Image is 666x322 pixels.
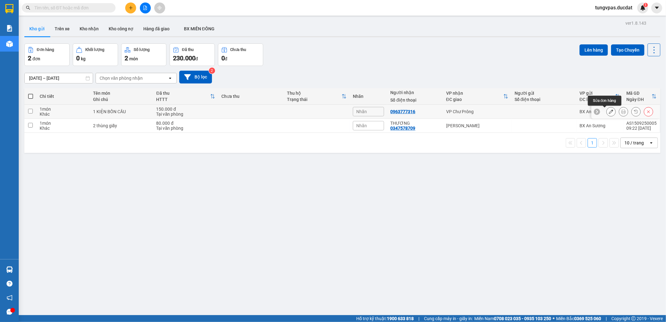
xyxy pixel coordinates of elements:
[24,43,70,66] button: Đơn hàng2đơn
[640,5,646,11] img: icon-new-feature
[121,43,166,66] button: Số lượng2món
[390,90,440,95] div: Người nhận
[73,43,118,66] button: Khối lượng0kg
[195,56,198,61] span: đ
[580,91,615,96] div: VP gửi
[606,315,607,322] span: |
[209,68,215,74] sup: 2
[129,56,138,61] span: món
[143,6,147,10] span: file-add
[7,309,12,315] span: message
[387,316,414,321] strong: 1900 633 818
[218,43,263,66] button: Chưa thu0đ
[580,97,615,102] div: ĐC lấy
[225,56,227,61] span: đ
[156,126,215,131] div: Tại văn phòng
[40,107,86,112] div: 1 món
[626,97,652,102] div: Ngày ĐH
[626,126,657,131] div: 09:22 [DATE]
[390,109,415,114] div: 0963777316
[556,315,601,322] span: Miền Bắc
[588,138,597,148] button: 1
[93,91,150,96] div: Tên món
[553,317,555,320] span: ⚪️
[156,91,210,96] div: Đã thu
[24,21,50,36] button: Kho gửi
[644,3,647,7] span: 1
[157,6,162,10] span: aim
[446,109,508,114] div: VP Chư Prông
[104,21,138,36] button: Kho công nợ
[81,56,86,61] span: kg
[356,109,367,114] span: Nhãn
[184,26,215,31] span: BX MIỀN ĐÔNG
[93,123,150,128] div: 2 thùng giấy
[37,48,54,52] div: Đơn hàng
[138,21,175,36] button: Hàng đã giao
[140,3,151,13] button: file-add
[390,121,440,126] div: THƯƠNG
[353,94,384,99] div: Nhãn
[626,91,652,96] div: Mã GD
[287,91,342,96] div: Thu hộ
[625,20,646,27] div: ver 1.8.143
[75,21,104,36] button: Kho nhận
[34,4,108,11] input: Tìm tên, số ĐT hoặc mã đơn
[28,54,31,62] span: 2
[644,3,648,7] sup: 1
[7,295,12,301] span: notification
[6,41,13,47] img: warehouse-icon
[40,126,86,131] div: Khác
[446,97,503,102] div: ĐC giao
[100,75,143,81] div: Chọn văn phòng nhận
[85,48,104,52] div: Khối lượng
[649,140,654,145] svg: open
[580,109,620,114] div: BX An Sương
[125,54,128,62] span: 2
[129,6,133,10] span: plus
[446,123,508,128] div: [PERSON_NAME]
[156,97,210,102] div: HTTT
[93,109,150,114] div: 1 KIỆN BỒN CẦU
[40,112,86,117] div: Khác
[580,44,608,56] button: Lên hàng
[173,54,195,62] span: 230.000
[76,54,80,62] span: 0
[606,107,616,116] div: Sửa đơn hàng
[156,112,215,117] div: Tại văn phòng
[40,121,86,126] div: 1 món
[156,121,215,126] div: 80.000 đ
[5,4,13,13] img: logo-vxr
[40,94,86,99] div: Chi tiết
[230,48,246,52] div: Chưa thu
[654,5,660,11] span: caret-down
[446,91,503,96] div: VP nhận
[179,71,212,83] button: Bộ lọc
[631,316,636,321] span: copyright
[153,88,218,105] th: Toggle SortBy
[221,54,225,62] span: 0
[624,140,644,146] div: 10 / trang
[93,97,150,102] div: Ghi chú
[125,3,136,13] button: plus
[156,107,215,112] div: 150.000 đ
[390,98,440,103] div: Số điện thoại
[515,91,573,96] div: Người gửi
[32,56,40,61] span: đơn
[154,3,165,13] button: aim
[515,97,573,102] div: Số điện thoại
[356,315,414,322] span: Hỗ trợ kỹ thuật:
[26,6,30,10] span: search
[50,21,75,36] button: Trên xe
[651,3,662,13] button: caret-down
[588,96,621,106] div: Sửa đơn hàng
[25,73,93,83] input: Select a date range.
[474,315,551,322] span: Miền Nam
[590,4,637,12] span: tungvpas.ducdat
[494,316,551,321] strong: 0708 023 035 - 0935 103 250
[284,88,350,105] th: Toggle SortBy
[6,266,13,273] img: warehouse-icon
[6,25,13,32] img: solution-icon
[424,315,473,322] span: Cung cấp máy in - giấy in:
